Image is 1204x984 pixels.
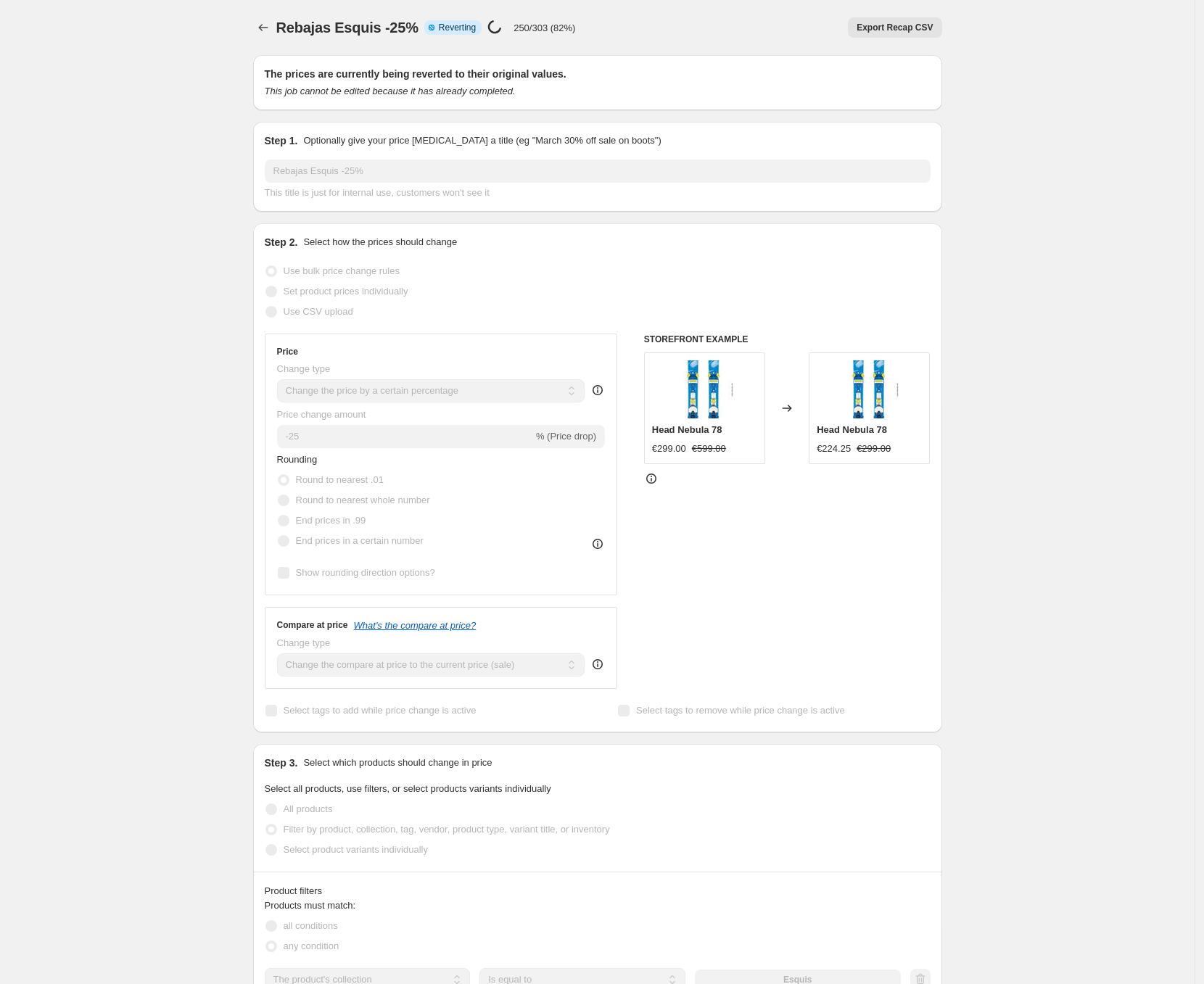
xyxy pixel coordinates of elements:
p: Select which products should change in price [303,756,492,770]
p: Optionally give your price [MEDICAL_DATA] a title (eg "March 30% off sale on boots") [303,133,661,148]
p: 250/303 (82%) [514,22,575,33]
span: Select product variants individually [284,844,428,855]
h2: Step 3. [265,756,298,770]
span: Show rounding direction options? [296,567,435,578]
span: Round to nearest whole number [296,495,430,505]
div: €299.00 [652,442,686,456]
div: help [590,383,605,397]
h6: STOREFRONT EXAMPLE [644,334,931,345]
button: Export Recap CSV [848,17,941,38]
i: This job cannot be edited because it has already completed. [265,86,516,96]
span: Head Nebula 78 [817,424,887,435]
span: Select tags to remove while price change is active [636,705,845,716]
div: Product filters [265,884,931,898]
h2: Step 1. [265,133,298,148]
span: Set product prices individually [284,286,408,297]
span: Change type [277,637,331,648]
button: Price change jobs [253,17,273,38]
strike: €299.00 [857,442,891,456]
span: Products must match: [265,900,356,911]
span: Price change amount [277,409,366,420]
span: End prices in .99 [296,515,366,526]
span: Export Recap CSV [857,22,933,33]
h2: The prices are currently being reverted to their original values. [265,67,931,81]
span: Rounding [277,454,318,465]
span: all conditions [284,920,338,931]
span: Select all products, use filters, or select products variants individually [265,783,551,794]
span: Rebajas Esquis -25% [276,20,418,36]
span: All products [284,803,333,814]
p: Select how the prices should change [303,235,457,249]
span: Filter by product, collection, tag, vendor, product type, variant title, or inventory [284,824,610,835]
span: Use CSV upload [284,306,353,317]
span: Reverting [439,22,476,33]
span: Round to nearest .01 [296,474,384,485]
div: help [590,657,605,671]
div: €224.25 [817,442,851,456]
h2: Step 2. [265,235,298,249]
span: Head Nebula 78 [652,424,722,435]
strike: €599.00 [692,442,726,456]
span: End prices in a certain number [296,535,424,546]
img: nebula_80x.jpg [841,360,899,418]
span: Change type [277,363,331,374]
span: Select tags to add while price change is active [284,705,477,716]
img: nebula_80x.jpg [675,360,733,418]
button: What's the compare at price? [354,620,477,631]
input: -15 [277,425,533,448]
span: any condition [284,940,339,951]
span: % (Price drop) [536,431,596,442]
span: This title is just for internal use, customers won't see it [265,187,490,198]
h3: Compare at price [277,619,348,631]
span: Use bulk price change rules [284,265,400,276]
h3: Price [277,346,298,357]
input: 30% off holiday sale [265,160,931,183]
